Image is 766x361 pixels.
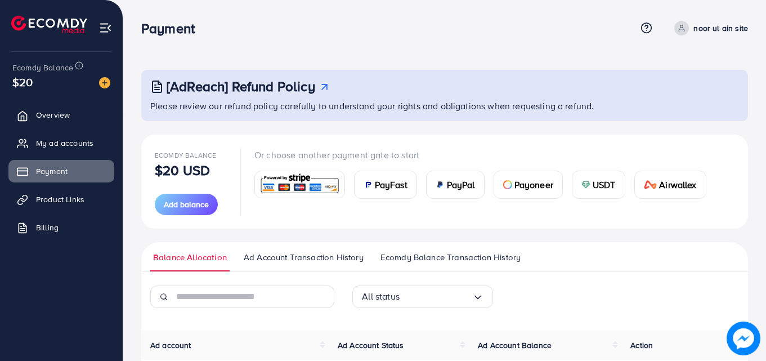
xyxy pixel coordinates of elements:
[400,288,472,305] input: Search for option
[634,171,706,199] a: cardAirwallex
[447,178,475,191] span: PayPal
[478,340,552,351] span: Ad Account Balance
[36,109,70,121] span: Overview
[593,178,616,191] span: USDT
[630,340,653,351] span: Action
[659,178,696,191] span: Airwallex
[155,194,218,215] button: Add balance
[167,78,315,95] h3: [AdReach] Refund Policy
[155,150,216,160] span: Ecomdy Balance
[36,137,93,149] span: My ad accounts
[338,340,404,351] span: Ad Account Status
[436,180,445,189] img: card
[503,180,512,189] img: card
[354,171,417,199] a: cardPayFast
[11,16,87,33] img: logo
[426,171,485,199] a: cardPayPal
[155,163,210,177] p: $20 USD
[364,180,373,189] img: card
[36,222,59,233] span: Billing
[141,20,204,37] h3: Payment
[375,178,407,191] span: PayFast
[153,251,227,264] span: Balance Allocation
[244,251,364,264] span: Ad Account Transaction History
[8,132,114,154] a: My ad accounts
[352,286,493,308] div: Search for option
[514,178,553,191] span: Payoneer
[254,148,715,162] p: Or choose another payment gate to start
[150,340,191,351] span: Ad account
[36,194,84,205] span: Product Links
[362,288,400,305] span: All status
[644,180,657,189] img: card
[380,251,521,264] span: Ecomdy Balance Transaction History
[12,62,73,73] span: Ecomdy Balance
[572,171,625,199] a: cardUSDT
[8,216,114,239] a: Billing
[254,171,345,198] a: card
[494,171,563,199] a: cardPayoneer
[150,99,741,113] p: Please review our refund policy carefully to understand your rights and obligations when requesti...
[36,166,68,177] span: Payment
[693,21,748,35] p: noor ul ain site
[727,322,760,355] img: image
[8,104,114,126] a: Overview
[258,172,341,197] img: card
[670,21,748,35] a: noor ul ain site
[8,188,114,211] a: Product Links
[581,180,590,189] img: card
[99,77,110,88] img: image
[99,21,112,34] img: menu
[8,160,114,182] a: Payment
[12,74,33,90] span: $20
[164,199,209,210] span: Add balance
